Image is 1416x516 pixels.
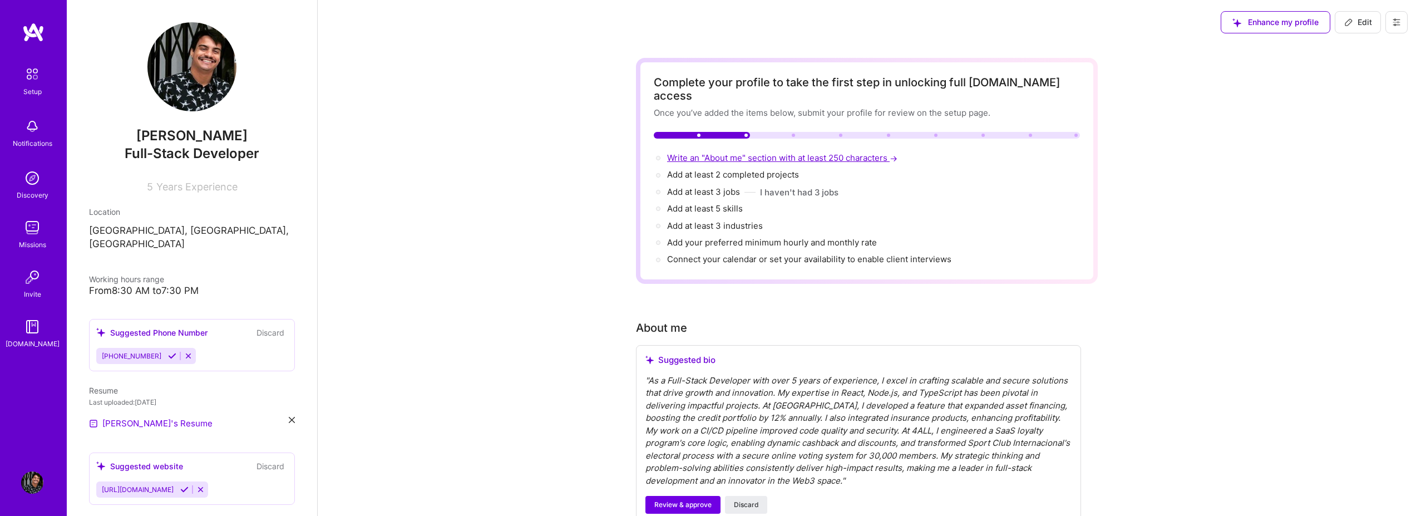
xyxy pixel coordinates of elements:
[18,471,46,494] a: User Avatar
[102,485,174,494] span: [URL][DOMAIN_NAME]
[667,153,900,163] span: Write an "About me" section with at least 250 characters
[24,288,41,300] div: Invite
[22,22,45,42] img: logo
[125,145,259,161] span: Full-Stack Developer
[21,62,44,86] img: setup
[13,137,52,149] div: Notifications
[636,320,687,336] div: About me
[1344,17,1372,28] span: Edit
[21,217,43,239] img: teamwork
[253,326,288,339] button: Discard
[21,471,43,494] img: User Avatar
[645,355,1072,366] div: Suggested bio
[21,316,43,338] img: guide book
[156,181,238,193] span: Years Experience
[89,224,295,251] p: [GEOGRAPHIC_DATA], [GEOGRAPHIC_DATA], [GEOGRAPHIC_DATA]
[667,186,740,197] span: Add at least 3 jobs
[890,153,897,164] span: →
[96,328,106,337] i: icon SuggestedTeams
[253,460,288,473] button: Discard
[96,460,183,472] div: Suggested website
[17,189,48,201] div: Discovery
[89,206,295,218] div: Location
[102,352,161,360] span: [PHONE_NUMBER]
[89,419,98,428] img: Resume
[645,496,721,514] button: Review & approve
[289,417,295,423] i: icon Close
[89,285,295,297] div: From 8:30 AM to 7:30 PM
[667,220,763,231] span: Add at least 3 industries
[23,86,42,97] div: Setup
[96,461,106,471] i: icon SuggestedTeams
[645,356,654,364] i: icon SuggestedTeams
[147,181,153,193] span: 5
[654,500,712,510] span: Review & approve
[760,186,838,198] button: I haven't had 3 jobs
[196,485,205,494] i: Reject
[667,237,877,248] span: Add your preferred minimum hourly and monthly rate
[667,203,743,214] span: Add at least 5 skills
[6,338,60,350] div: [DOMAIN_NAME]
[667,254,951,264] span: Connect your calendar or set your availability to enable client interviews
[654,76,1080,102] div: Complete your profile to take the first step in unlocking full [DOMAIN_NAME] access
[734,500,758,510] span: Discard
[654,107,1080,119] div: Once you’ve added the items below, submit your profile for review on the setup page.
[667,169,799,180] span: Add at least 2 completed projects
[19,239,46,250] div: Missions
[21,266,43,288] img: Invite
[89,386,118,395] span: Resume
[147,22,236,111] img: User Avatar
[89,127,295,144] span: [PERSON_NAME]
[725,496,767,514] button: Discard
[168,352,176,360] i: Accept
[89,396,295,408] div: Last uploaded: [DATE]
[89,274,164,284] span: Working hours range
[21,167,43,189] img: discovery
[184,352,193,360] i: Reject
[96,327,208,338] div: Suggested Phone Number
[645,375,1072,488] div: " As a Full-Stack Developer with over 5 years of experience, I excel in crafting scalable and sec...
[1335,11,1381,33] button: Edit
[180,485,189,494] i: Accept
[89,417,213,430] a: [PERSON_NAME]'s Resume
[21,115,43,137] img: bell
